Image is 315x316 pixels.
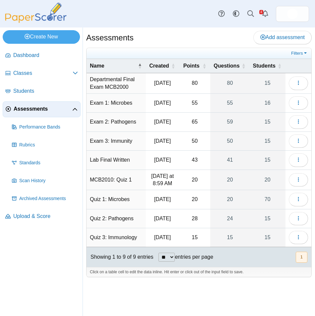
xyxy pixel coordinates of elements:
[175,254,213,260] label: entries per page
[210,94,249,112] a: 55
[171,59,175,73] span: Created : Activate to sort
[9,119,81,135] a: Performance Bands
[179,190,210,209] td: 20
[86,32,134,43] h1: Assessments
[179,228,210,247] td: 15
[3,209,81,225] a: Upload & Score
[87,132,146,151] td: Exam 3: Immunity
[179,151,210,170] td: 43
[154,216,171,221] time: Jun 10, 2025 at 1:31 PM
[179,170,210,190] td: 20
[250,151,285,169] a: 15
[296,252,307,263] button: 1
[87,247,153,267] div: Showing 1 to 9 of 9 entries
[179,132,210,151] td: 50
[13,52,78,59] span: Dashboard
[13,87,78,95] span: Students
[154,119,171,125] time: Jun 24, 2025 at 11:01 AM
[13,70,73,77] span: Classes
[287,9,298,19] span: Micah Willis
[154,138,171,144] time: Jul 15, 2025 at 12:08 PM
[250,170,285,190] a: 20
[9,173,81,189] a: Scan History
[3,18,69,24] a: PaperScorer
[179,73,210,94] td: 80
[210,132,249,150] a: 50
[9,191,81,207] a: Archived Assessments
[19,124,78,131] span: Performance Bands
[179,113,210,132] td: 65
[295,252,307,263] nav: pagination
[87,94,146,113] td: Exam 1: Microbes
[13,213,78,220] span: Upload & Score
[154,80,171,86] time: Aug 7, 2025 at 11:02 AM
[9,155,81,171] a: Standards
[154,157,171,163] time: Jul 29, 2025 at 12:38 PM
[258,7,273,21] a: Alerts
[179,94,210,113] td: 55
[149,63,169,69] span: Created
[250,113,285,131] a: 15
[210,228,249,247] a: 15
[260,34,305,40] span: Add assessment
[3,3,69,23] img: PaperScorer
[202,59,206,73] span: Points : Activate to sort
[19,195,78,202] span: Archived Assessments
[87,209,146,228] td: Quiz 2: Pathogens
[276,6,309,22] a: ps.hreErqNOxSkiDGg1
[3,30,80,43] a: Create New
[87,113,146,132] td: Exam 2: Pathogens
[151,173,174,186] time: Sep 8, 2025 at 8:59 AM
[250,228,285,247] a: 15
[250,190,285,209] a: 70
[210,113,249,131] a: 59
[210,209,249,228] a: 24
[87,73,146,94] td: Departmental Final Exam MCB2000
[87,151,146,170] td: Lab Final Written
[3,66,81,81] a: Classes
[210,190,249,209] a: 20
[90,63,104,69] span: Name
[9,137,81,153] a: Rubrics
[278,59,282,73] span: Students : Activate to sort
[154,100,171,106] time: May 26, 2025 at 8:23 PM
[87,170,146,190] td: MCB2010: Quiz 1
[3,101,81,117] a: Assessments
[19,142,78,148] span: Rubrics
[250,94,285,112] a: 16
[154,196,171,202] time: May 12, 2025 at 11:59 AM
[242,59,246,73] span: Questions : Activate to sort
[250,209,285,228] a: 15
[210,170,249,190] a: 20
[287,9,298,19] img: ps.hreErqNOxSkiDGg1
[214,63,239,69] span: Questions
[210,73,249,93] a: 80
[154,235,171,240] time: Jun 26, 2025 at 3:05 PM
[138,59,142,73] span: Name : Activate to invert sorting
[87,190,146,209] td: Quiz 1: Microbes
[253,31,312,44] a: Add assessment
[210,151,249,169] a: 41
[253,63,276,69] span: Students
[14,105,72,113] span: Assessments
[289,50,310,57] a: Filters
[183,63,200,69] span: Points
[19,160,78,166] span: Standards
[250,132,285,150] a: 15
[250,73,285,93] a: 15
[87,267,311,277] div: Click on a table cell to edit the data inline. Hit enter or click out of the input field to save.
[3,83,81,99] a: Students
[3,48,81,64] a: Dashboard
[179,209,210,228] td: 28
[87,228,146,247] td: Quiz 3: Immunology
[19,178,78,184] span: Scan History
